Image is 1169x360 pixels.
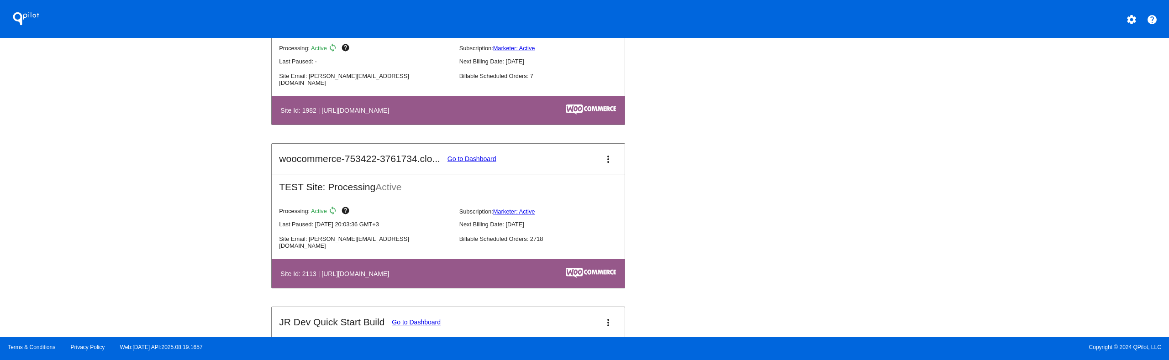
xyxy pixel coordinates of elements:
p: Billable Scheduled Orders: 2718 [459,235,632,242]
a: Marketer: Active [493,208,535,215]
h4: Site Id: 2113 | [URL][DOMAIN_NAME] [280,270,394,277]
p: Billable Scheduled Orders: 7 [459,73,632,79]
a: Go to Dashboard [392,318,441,326]
a: Marketer: Active [493,45,535,52]
h4: Site Id: 1982 | [URL][DOMAIN_NAME] [280,107,394,114]
p: Site Email: [PERSON_NAME][EMAIL_ADDRESS][DOMAIN_NAME] [279,235,452,249]
h2: JR Dev Quick Start Build [279,317,384,328]
mat-icon: sync [328,206,339,217]
p: Processing: [279,43,452,54]
mat-icon: more_vert [603,317,614,328]
p: Subscription: [459,45,632,52]
h2: TEST Site: Processing [272,174,625,193]
mat-icon: more_vert [603,154,614,165]
p: Last Paused: - [279,58,452,65]
span: Active [375,182,401,192]
span: Copyright © 2024 QPilot, LLC [592,344,1161,350]
h1: QPilot [8,10,44,28]
p: Next Billing Date: [DATE] [459,58,632,65]
a: Go to Dashboard [448,155,496,162]
mat-icon: settings [1126,14,1137,25]
a: Web:[DATE] API:2025.08.19.1657 [120,344,203,350]
a: Terms & Conditions [8,344,55,350]
p: Site Email: [PERSON_NAME][EMAIL_ADDRESS][DOMAIN_NAME] [279,73,452,86]
mat-icon: help [1147,14,1158,25]
img: c53aa0e5-ae75-48aa-9bee-956650975ee5 [566,268,616,278]
mat-icon: help [341,206,352,217]
p: Next Billing Date: [DATE] [459,221,632,228]
p: Subscription: [459,208,632,215]
h2: woocommerce-753422-3761734.clo... [279,153,440,164]
mat-icon: help [341,43,352,54]
span: Active [311,208,327,215]
mat-icon: sync [328,43,339,54]
p: Last Paused: [DATE] 20:03:36 GMT+3 [279,221,452,228]
img: c53aa0e5-ae75-48aa-9bee-956650975ee5 [566,104,616,115]
span: Active [311,45,327,52]
a: Privacy Policy [71,344,105,350]
p: Processing: [279,206,452,217]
